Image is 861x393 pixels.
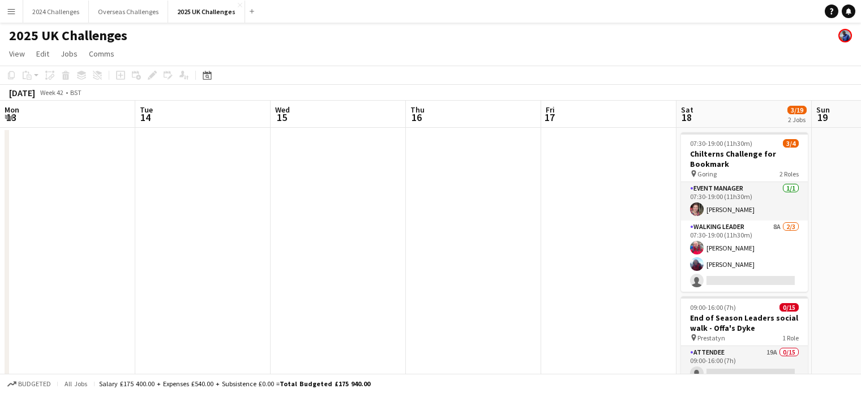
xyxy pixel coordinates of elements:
span: Total Budgeted £175 940.00 [280,379,370,388]
span: 17 [544,111,555,124]
span: 1 Role [782,334,799,342]
span: 19 [815,111,830,124]
div: BST [70,88,82,97]
span: Mon [5,105,19,115]
span: All jobs [62,379,89,388]
app-user-avatar: Andy Baker [838,29,852,42]
a: Jobs [56,46,82,61]
a: View [5,46,29,61]
span: 0/15 [779,303,799,312]
span: 16 [409,111,425,124]
span: 15 [273,111,290,124]
h1: 2025 UK Challenges [9,27,127,44]
h3: Chilterns Challenge for Bookmark [681,149,808,169]
app-job-card: 07:30-19:00 (11h30m)3/4Chilterns Challenge for Bookmark Goring2 RolesEvent Manager1/107:30-19:00 ... [681,132,808,292]
span: Edit [36,49,49,59]
span: Goring [697,170,717,178]
span: Week 42 [37,88,66,97]
app-card-role: Walking Leader8A2/307:30-19:00 (11h30m)[PERSON_NAME][PERSON_NAME] [681,221,808,292]
button: Budgeted [6,378,53,390]
span: Fri [546,105,555,115]
span: Wed [275,105,290,115]
app-card-role: Event Manager1/107:30-19:00 (11h30m)[PERSON_NAME] [681,182,808,221]
span: View [9,49,25,59]
span: Comms [89,49,114,59]
span: Prestatyn [697,334,725,342]
span: Thu [410,105,425,115]
span: 3/4 [783,139,799,148]
span: 18 [679,111,693,124]
span: 3/19 [787,106,807,114]
span: Sun [816,105,830,115]
button: 2025 UK Challenges [168,1,245,23]
span: 14 [138,111,153,124]
span: 13 [3,111,19,124]
div: Salary £175 400.00 + Expenses £540.00 + Subsistence £0.00 = [99,379,370,388]
button: 2024 Challenges [23,1,89,23]
span: Tue [140,105,153,115]
span: Jobs [61,49,78,59]
span: Sat [681,105,693,115]
div: [DATE] [9,87,35,98]
span: Budgeted [18,380,51,388]
div: 2 Jobs [788,115,806,124]
span: 2 Roles [779,170,799,178]
span: 07:30-19:00 (11h30m) [690,139,752,148]
a: Comms [84,46,119,61]
h3: End of Season Leaders social walk - Offa's Dyke [681,313,808,333]
a: Edit [32,46,54,61]
span: 09:00-16:00 (7h) [690,303,736,312]
button: Overseas Challenges [89,1,168,23]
